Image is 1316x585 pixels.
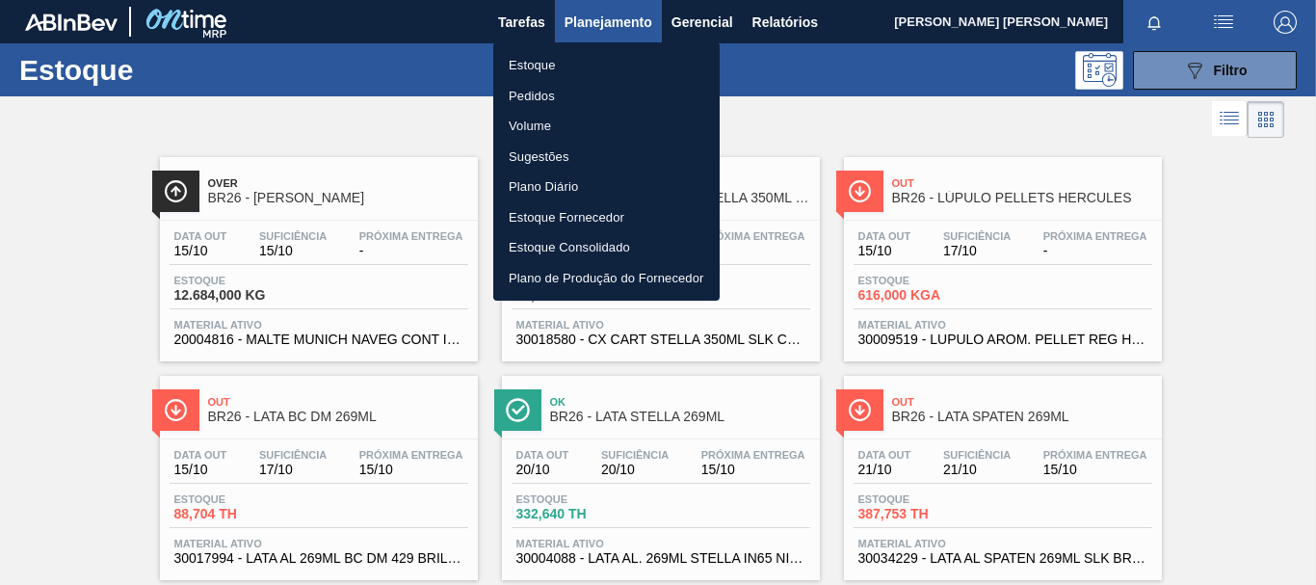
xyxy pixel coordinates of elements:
a: Volume [493,111,720,142]
a: Estoque [493,50,720,81]
a: Estoque Consolidado [493,232,720,263]
a: Pedidos [493,81,720,112]
a: Plano Diário [493,172,720,202]
a: Plano de Produção do Fornecedor [493,263,720,294]
a: Estoque Fornecedor [493,202,720,233]
a: Sugestões [493,142,720,173]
